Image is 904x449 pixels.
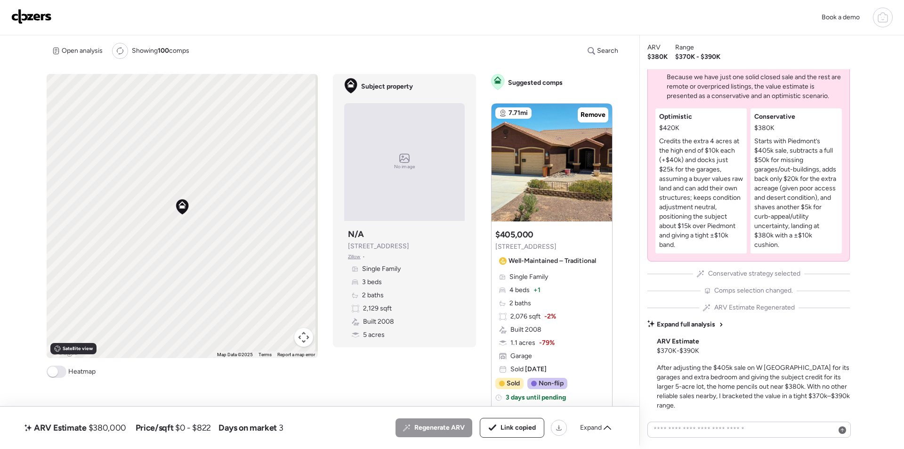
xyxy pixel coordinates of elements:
span: 1.1 acres [510,338,535,348]
span: • [363,253,365,261]
span: $370K - $390K [675,52,720,62]
p: Credits the extra 4 acres at the high end of $10k each (+$40k) and docks just $25k for the garage... [659,137,743,250]
span: ARV [647,43,661,52]
span: After adjusting the $405k sale on W [GEOGRAPHIC_DATA] for its garages and extra bedroom and givin... [657,364,850,409]
a: Open this area in Google Maps (opens a new window) [49,346,80,358]
span: 2,076 sqft [510,312,541,321]
h3: $405,000 [495,229,533,240]
button: Map camera controls [294,328,313,347]
span: Sold [507,379,520,388]
span: 7.71mi [508,108,528,118]
span: [STREET_ADDRESS] [348,242,409,251]
span: Regenerate ARV [414,423,465,433]
span: Link copied [500,423,536,433]
p: Because we have just one solid closed sale and the rest are remote or overpriced listings, the va... [667,73,842,101]
span: Non-flip [539,379,564,388]
span: Well-Maintained – Traditional [508,256,596,266]
span: $370K - $390K [657,346,699,356]
span: 3 [279,422,283,433]
span: 2 baths [509,299,531,308]
span: 100 [158,47,169,55]
span: Conservative strategy selected [708,269,800,278]
span: 2 baths [362,291,384,300]
span: ARV Estimate Regenerated [714,303,795,312]
span: Open analysis [62,46,103,56]
span: Optimistic [659,112,692,122]
span: Range [675,43,694,52]
span: Comps selection changed. [714,286,793,295]
span: Suggested comps [508,78,563,88]
span: Subject property [361,82,413,91]
span: Sold [510,365,547,374]
span: Book a demo [822,13,860,21]
span: Expand full analysis [657,320,715,329]
span: 4 beds [509,286,530,295]
span: Days on market [218,422,277,433]
span: $420K [659,123,679,133]
span: Built 2008 [510,325,541,335]
p: Starts with Piedmont’s $405k sale, subtracts a full $50k for missing garages/out-buildings, adds ... [754,137,838,250]
img: Google [49,346,80,358]
span: [STREET_ADDRESS] [495,242,557,252]
span: $380K [647,52,668,62]
a: Report a map error [277,352,315,357]
span: Remove [581,110,605,120]
span: 5 acres [363,330,385,340]
img: Logo [11,9,52,24]
span: + 1 [533,286,541,295]
span: Zillow [348,253,361,261]
span: [DATE] [524,365,547,373]
span: Built 2008 [363,317,394,327]
span: 3 days until pending [506,393,566,402]
span: Single Family [362,264,401,274]
span: $0 - $822 [175,422,211,433]
span: $380,000 [89,422,126,433]
span: ARV Estimate [34,422,87,433]
a: Terms (opens in new tab) [258,352,272,357]
span: 2,129 sqft [363,304,392,313]
span: ARV Estimate [657,337,699,346]
span: Price/sqft [136,422,173,433]
span: Showing comps [132,46,189,56]
h3: N/A [348,229,364,240]
span: Garage [510,351,532,361]
span: Conservative [754,112,795,122]
span: Map Data ©2025 [217,352,253,357]
span: No image [394,163,415,171]
span: $380K [754,123,775,133]
span: -2% [544,312,556,321]
span: Single Family [509,272,548,282]
span: -79% [539,338,555,348]
span: Satellite view [63,345,93,352]
span: Heatmap [68,367,96,376]
span: Search [597,46,618,56]
span: Expand [580,423,602,433]
span: 3 beds [362,278,382,287]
